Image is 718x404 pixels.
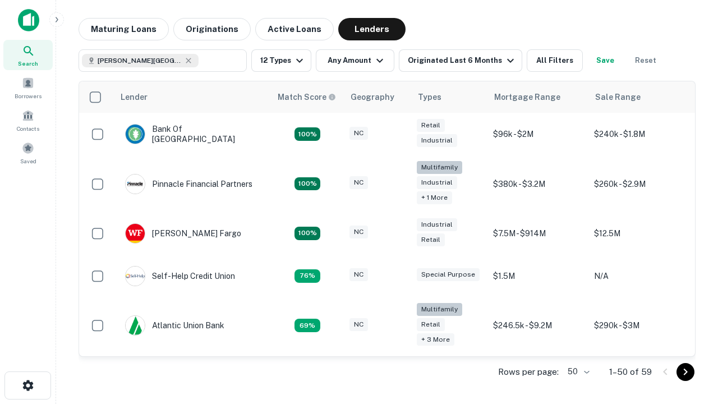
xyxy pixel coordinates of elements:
[676,363,694,381] button: Go to next page
[344,81,411,113] th: Geography
[278,91,336,103] div: Capitalize uses an advanced AI algorithm to match your search with the best lender. The match sco...
[271,81,344,113] th: Capitalize uses an advanced AI algorithm to match your search with the best lender. The match sco...
[662,278,718,332] iframe: Chat Widget
[487,255,588,297] td: $1.5M
[349,226,368,238] div: NC
[417,176,457,189] div: Industrial
[588,155,689,212] td: $260k - $2.9M
[125,174,252,194] div: Pinnacle Financial Partners
[18,9,39,31] img: capitalize-icon.png
[338,18,406,40] button: Lenders
[3,137,53,168] a: Saved
[494,90,560,104] div: Mortgage Range
[15,91,42,100] span: Borrowers
[17,124,39,133] span: Contacts
[294,127,320,141] div: Matching Properties: 15, hasApolloMatch: undefined
[418,90,441,104] div: Types
[251,49,311,72] button: 12 Types
[487,155,588,212] td: $380k - $3.2M
[417,191,452,204] div: + 1 more
[126,175,145,194] img: picture
[487,297,588,354] td: $246.5k - $9.2M
[79,18,169,40] button: Maturing Loans
[487,81,588,113] th: Mortgage Range
[18,59,38,68] span: Search
[349,176,368,189] div: NC
[126,267,145,286] img: picture
[20,157,36,166] span: Saved
[294,319,320,332] div: Matching Properties: 10, hasApolloMatch: undefined
[399,49,522,72] button: Originated Last 6 Months
[487,212,588,255] td: $7.5M - $914M
[114,81,271,113] th: Lender
[417,303,462,316] div: Multifamily
[417,233,445,246] div: Retail
[125,315,224,336] div: Atlantic Union Bank
[408,54,517,67] div: Originated Last 6 Months
[588,255,689,297] td: N/A
[587,49,623,72] button: Save your search to get updates of matches that match your search criteria.
[487,113,588,155] td: $96k - $2M
[294,177,320,191] div: Matching Properties: 26, hasApolloMatch: undefined
[278,91,334,103] h6: Match Score
[527,49,583,72] button: All Filters
[294,269,320,283] div: Matching Properties: 11, hasApolloMatch: undefined
[595,90,641,104] div: Sale Range
[417,333,454,346] div: + 3 more
[121,90,148,104] div: Lender
[588,297,689,354] td: $290k - $3M
[349,318,368,331] div: NC
[125,266,235,286] div: Self-help Credit Union
[125,124,260,144] div: Bank Of [GEOGRAPHIC_DATA]
[349,268,368,281] div: NC
[417,268,480,281] div: Special Purpose
[417,218,457,231] div: Industrial
[628,49,664,72] button: Reset
[126,224,145,243] img: picture
[417,134,457,147] div: Industrial
[498,365,559,379] p: Rows per page:
[588,212,689,255] td: $12.5M
[173,18,251,40] button: Originations
[349,127,368,140] div: NC
[588,113,689,155] td: $240k - $1.8M
[3,72,53,103] a: Borrowers
[3,40,53,70] a: Search
[417,119,445,132] div: Retail
[316,49,394,72] button: Any Amount
[98,56,182,66] span: [PERSON_NAME][GEOGRAPHIC_DATA], [GEOGRAPHIC_DATA]
[3,105,53,135] a: Contacts
[609,365,652,379] p: 1–50 of 59
[255,18,334,40] button: Active Loans
[294,227,320,240] div: Matching Properties: 15, hasApolloMatch: undefined
[411,81,487,113] th: Types
[126,125,145,144] img: picture
[351,90,394,104] div: Geography
[125,223,241,244] div: [PERSON_NAME] Fargo
[563,364,591,380] div: 50
[588,81,689,113] th: Sale Range
[417,318,445,331] div: Retail
[126,316,145,335] img: picture
[417,161,462,174] div: Multifamily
